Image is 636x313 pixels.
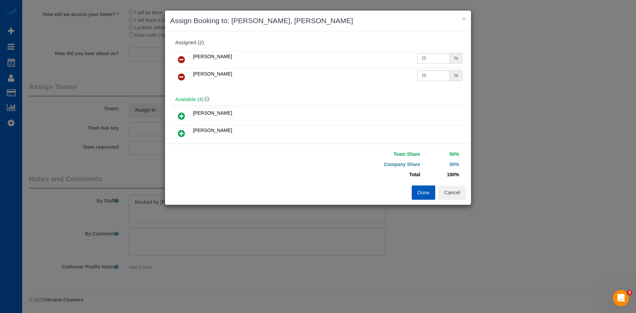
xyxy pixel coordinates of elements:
button: × [462,15,466,22]
td: 50% [422,149,461,159]
span: [PERSON_NAME] [193,128,232,133]
div: Assigned (2) [175,40,461,46]
span: 3 [627,290,632,295]
td: Company Share [323,159,422,169]
span: [PERSON_NAME] [193,71,232,77]
button: Cancel [438,185,466,200]
span: [PERSON_NAME] [193,54,232,59]
div: % [450,70,463,81]
td: 100% [422,169,461,180]
iframe: Intercom live chat [613,290,629,306]
h3: Assign Booking to: [PERSON_NAME], [PERSON_NAME] [170,16,466,26]
td: Team Share [323,149,422,159]
div: % [450,53,463,64]
h4: Available (4) [175,97,461,102]
td: Total [323,169,422,180]
span: [PERSON_NAME] [193,110,232,116]
button: Done [412,185,436,200]
td: 50% [422,159,461,169]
